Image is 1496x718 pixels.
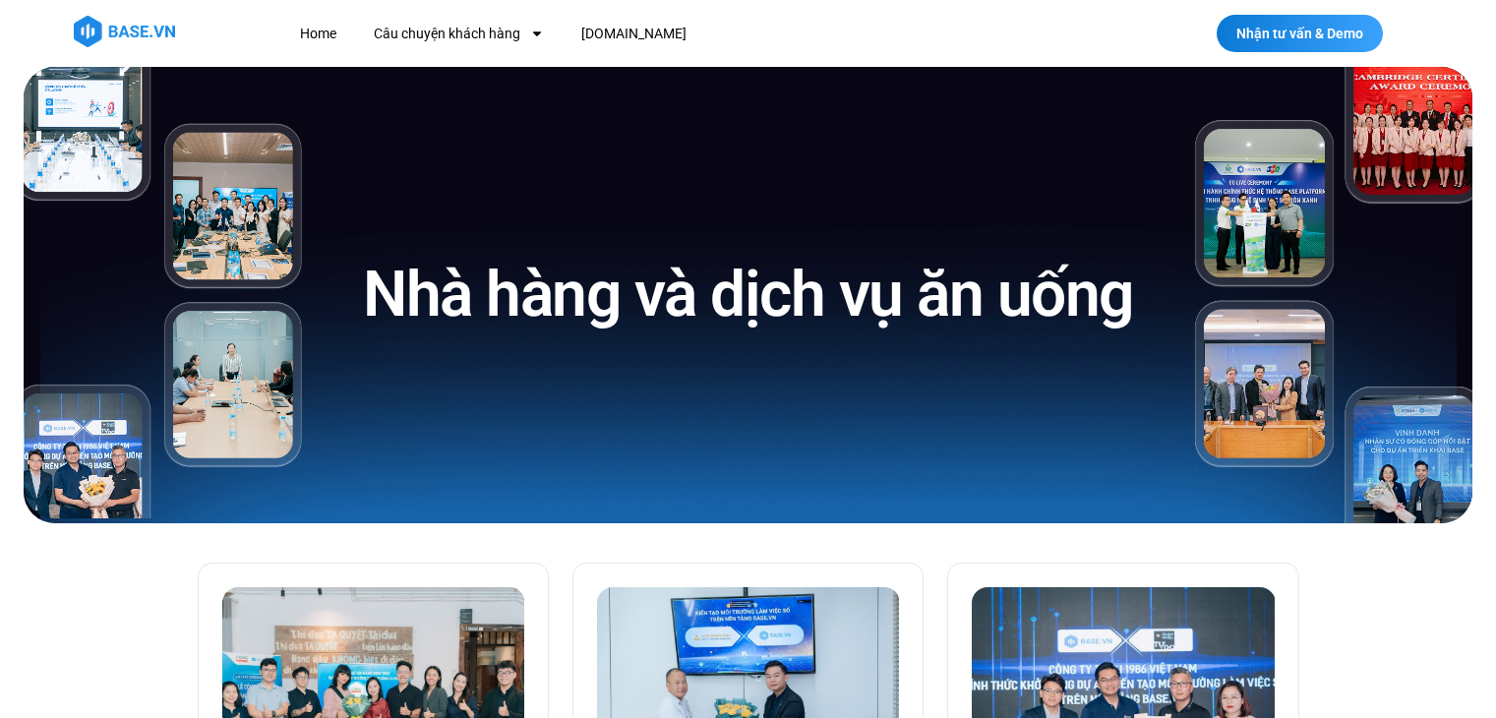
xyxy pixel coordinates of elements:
nav: Menu [285,16,1047,52]
span: Nhận tư vấn & Demo [1236,27,1363,40]
a: Nhận tư vấn & Demo [1217,15,1383,52]
a: [DOMAIN_NAME] [567,16,701,52]
a: Home [285,16,351,52]
h1: Nhà hàng và dịch vụ ăn uống [363,254,1133,335]
a: Câu chuyện khách hàng [359,16,559,52]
